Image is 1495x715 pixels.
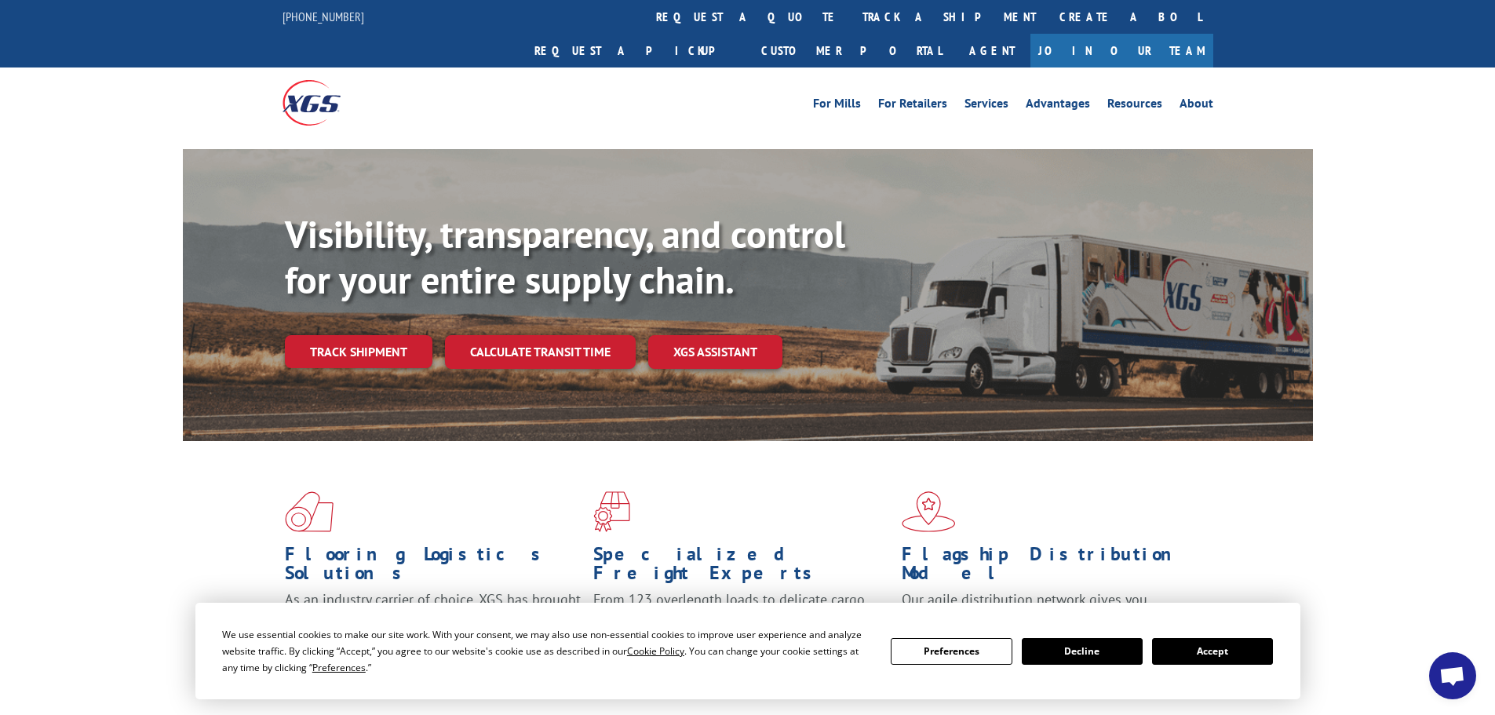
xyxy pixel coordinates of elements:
[593,491,630,532] img: xgs-icon-focused-on-flooring-red
[593,545,890,590] h1: Specialized Freight Experts
[312,661,366,674] span: Preferences
[627,644,684,658] span: Cookie Policy
[285,210,845,304] b: Visibility, transparency, and control for your entire supply chain.
[902,545,1198,590] h1: Flagship Distribution Model
[902,590,1191,627] span: Our agile distribution network gives you nationwide inventory management on demand.
[891,638,1012,665] button: Preferences
[593,590,890,660] p: From 123 overlength loads to delicate cargo, our experienced staff knows the best way to move you...
[1429,652,1476,699] a: Open chat
[1107,97,1162,115] a: Resources
[648,335,782,369] a: XGS ASSISTANT
[902,491,956,532] img: xgs-icon-flagship-distribution-model-red
[222,626,872,676] div: We use essential cookies to make our site work. With your consent, we may also use non-essential ...
[1030,34,1213,67] a: Join Our Team
[523,34,749,67] a: Request a pickup
[749,34,954,67] a: Customer Portal
[1022,638,1143,665] button: Decline
[285,491,334,532] img: xgs-icon-total-supply-chain-intelligence-red
[285,590,581,646] span: As an industry carrier of choice, XGS has brought innovation and dedication to flooring logistics...
[964,97,1008,115] a: Services
[445,335,636,369] a: Calculate transit time
[1026,97,1090,115] a: Advantages
[195,603,1300,699] div: Cookie Consent Prompt
[878,97,947,115] a: For Retailers
[813,97,861,115] a: For Mills
[283,9,364,24] a: [PHONE_NUMBER]
[285,335,432,368] a: Track shipment
[954,34,1030,67] a: Agent
[1180,97,1213,115] a: About
[1152,638,1273,665] button: Accept
[285,545,582,590] h1: Flooring Logistics Solutions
